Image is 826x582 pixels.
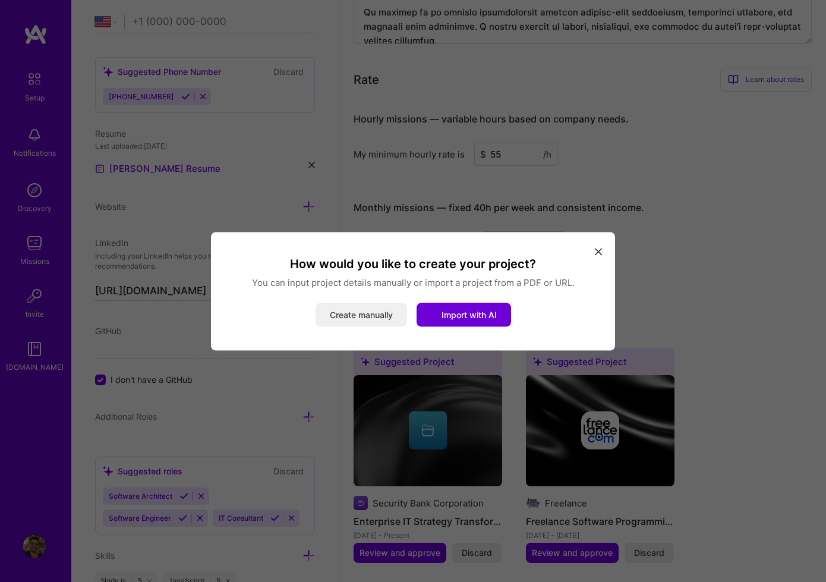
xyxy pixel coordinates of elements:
p: You can input project details manually or import a project from a PDF or URL. [225,276,601,288]
i: icon Close [595,248,602,256]
h3: How would you like to create your project? [225,256,601,271]
div: modal [211,232,615,350]
button: Import with AI [417,303,511,326]
button: Create manually [316,303,407,326]
span: Import with AI [442,309,497,319]
i: icon StarsWhite [417,298,447,329]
